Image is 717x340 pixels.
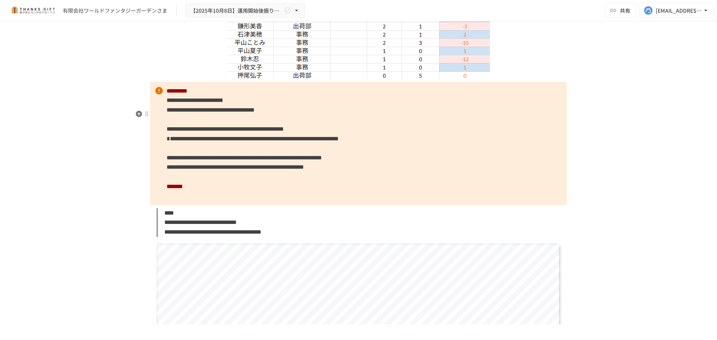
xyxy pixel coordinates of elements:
span: 【2025年10月8日】運用開始後振り返りミーティング [190,6,282,15]
img: mMP1OxWUAhQbsRWCurg7vIHe5HqDpP7qZo7fRoNLXQh [9,4,57,16]
div: [EMAIL_ADDRESS][DOMAIN_NAME] [656,6,702,15]
div: 有限会社ワールドファンタジーガーデンさま [63,7,167,15]
button: 【2025年10月8日】運用開始後振り返りミーティング [186,3,305,18]
button: [EMAIL_ADDRESS][DOMAIN_NAME] [639,3,714,18]
span: 共有 [620,6,630,15]
button: 共有 [605,3,636,18]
